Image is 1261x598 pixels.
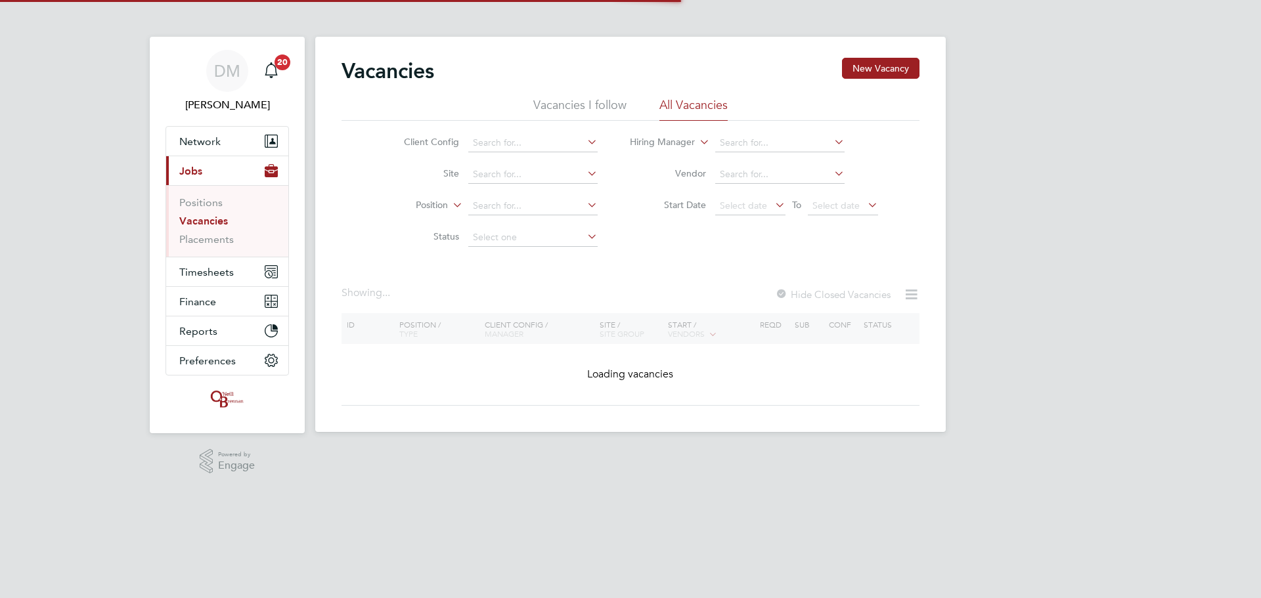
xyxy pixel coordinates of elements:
label: Hide Closed Vacancies [775,288,891,301]
div: Jobs [166,185,288,257]
span: Powered by [218,449,255,460]
input: Select one [468,228,598,247]
input: Search for... [468,134,598,152]
a: Powered byEngage [200,449,255,474]
a: 20 [258,50,284,92]
button: Reports [166,316,288,345]
span: 20 [275,54,290,70]
a: Positions [179,196,223,209]
label: Status [384,230,459,242]
a: DM[PERSON_NAME] [166,50,289,113]
span: Reports [179,325,217,337]
a: Vacancies [179,215,228,227]
label: Vendor [630,167,706,179]
input: Search for... [468,197,598,215]
label: Site [384,167,459,179]
a: Placements [179,233,234,246]
label: Position [372,199,448,212]
div: Showing [342,286,393,300]
span: Network [179,135,221,148]
label: Start Date [630,199,706,211]
input: Search for... [715,165,845,184]
span: Select date [720,200,767,211]
span: Finance [179,295,216,308]
input: Search for... [468,165,598,184]
a: Go to home page [166,389,289,410]
span: Preferences [179,354,236,367]
span: Select date [812,200,860,211]
span: Engage [218,460,255,471]
input: Search for... [715,134,845,152]
span: Jobs [179,165,202,177]
span: Danielle Murphy [166,97,289,113]
button: Preferences [166,346,288,375]
nav: Main navigation [150,37,305,433]
span: Timesheets [179,266,234,278]
li: All Vacancies [659,97,728,121]
button: Jobs [166,156,288,185]
button: Timesheets [166,257,288,286]
button: Finance [166,287,288,316]
button: Network [166,127,288,156]
span: DM [214,62,240,79]
h2: Vacancies [342,58,434,84]
span: To [788,196,805,213]
span: ... [382,286,390,299]
label: Client Config [384,136,459,148]
button: New Vacancy [842,58,919,79]
img: oneillandbrennan-logo-retina.png [208,389,246,410]
label: Hiring Manager [619,136,695,149]
li: Vacancies I follow [533,97,627,121]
